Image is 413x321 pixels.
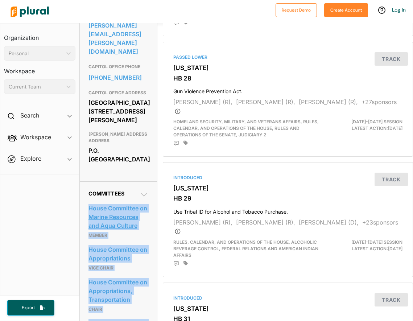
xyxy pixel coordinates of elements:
[173,98,232,106] span: [PERSON_NAME] (R),
[173,98,397,114] span: + 27 sponsor s
[88,145,148,165] div: P.O. [GEOGRAPHIC_DATA]
[88,203,148,231] a: House Committee on Marine Resources and Aqua Culture
[88,97,148,125] div: [GEOGRAPHIC_DATA] [STREET_ADDRESS][PERSON_NAME]
[88,20,148,57] a: [PERSON_NAME][EMAIL_ADDRESS][PERSON_NAME][DOMAIN_NAME]
[299,98,358,106] span: [PERSON_NAME] (R),
[88,277,148,305] a: House Committee on Appropriations, Transportation
[9,50,63,57] div: Personal
[88,130,148,145] h3: [PERSON_NAME] ADDRESS ADDRESS
[88,231,148,240] p: member
[236,219,295,226] span: [PERSON_NAME] (R),
[173,239,318,258] span: Rules, Calendar, and Operations of the House, Alcoholic Beverage Control, Federal Relations and A...
[328,239,408,259] div: Latest Action: [DATE]
[4,27,75,43] h3: Organization
[276,6,317,13] a: Request Demo
[173,195,402,202] h3: HB 29
[375,173,408,186] button: Track
[236,98,295,106] span: [PERSON_NAME] (R),
[20,111,39,119] h2: Search
[173,85,402,95] h4: Gun Violence Prevention Act.
[351,239,402,245] span: [DATE]-[DATE] Session
[375,293,408,306] button: Track
[173,305,402,312] h3: [US_STATE]
[88,305,148,314] p: Chair
[183,261,188,266] div: Add tags
[173,140,179,146] div: Add Position Statement
[183,140,188,145] div: Add tags
[17,305,40,311] span: Export
[88,190,124,197] span: Committees
[392,7,406,13] a: Log In
[88,89,148,97] h3: CAPITOL OFFICE ADDRESS
[88,62,148,71] h3: CAPITOL OFFICE PHONE
[173,219,398,235] span: + 23 sponsor s
[7,300,54,316] button: Export
[276,3,317,17] button: Request Demo
[173,295,402,301] div: Introduced
[173,185,402,192] h3: [US_STATE]
[173,64,402,71] h3: [US_STATE]
[173,174,402,181] div: Introduced
[351,119,402,124] span: [DATE]-[DATE] Session
[173,219,232,226] span: [PERSON_NAME] (R),
[299,219,359,226] span: [PERSON_NAME] (D),
[4,61,75,77] h3: Workspace
[324,6,368,13] a: Create Account
[173,75,402,82] h3: HB 28
[173,119,319,137] span: Homeland Security, Military, and Veterans Affairs, Rules, Calendar, and Operations of the House, ...
[375,52,408,66] button: Track
[88,72,148,83] a: [PHONE_NUMBER]
[328,119,408,138] div: Latest Action: [DATE]
[9,83,63,91] div: Current Team
[88,244,148,264] a: House Committee on Appropriations
[88,264,148,272] p: Vice Chair
[173,205,402,215] h4: Use Tribal ID for Alcohol and Tobacco Purchase.
[173,54,402,61] div: Passed Lower
[324,3,368,17] button: Create Account
[173,261,179,267] div: Add Position Statement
